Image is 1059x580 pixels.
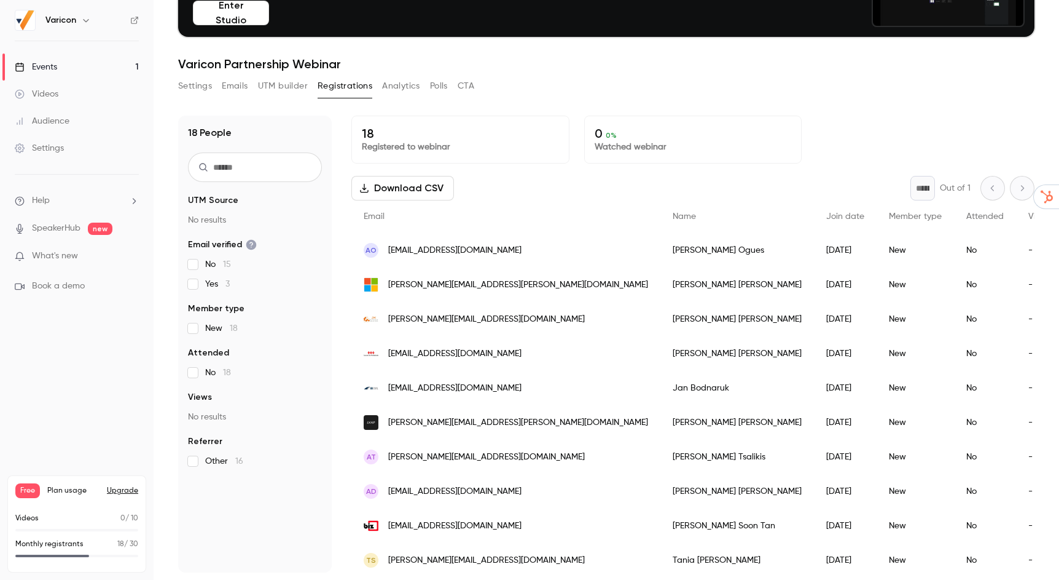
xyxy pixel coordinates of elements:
[188,391,212,403] span: Views
[660,509,814,543] div: [PERSON_NAME] Soon Tan
[388,313,585,326] span: [PERSON_NAME][EMAIL_ADDRESS][DOMAIN_NAME]
[814,474,877,509] div: [DATE]
[877,233,954,268] div: New
[15,10,35,30] img: Varicon
[814,440,877,474] div: [DATE]
[954,474,1016,509] div: No
[877,268,954,302] div: New
[954,371,1016,405] div: No
[15,483,40,498] span: Free
[178,76,212,96] button: Settings
[388,244,522,257] span: [EMAIL_ADDRESS][DOMAIN_NAME]
[814,509,877,543] div: [DATE]
[814,233,877,268] div: [DATE]
[877,440,954,474] div: New
[205,258,231,271] span: No
[47,486,100,496] span: Plan usage
[954,268,1016,302] div: No
[188,435,222,448] span: Referrer
[366,555,376,566] span: TS
[364,518,378,533] img: bizsquare.sg
[877,405,954,440] div: New
[660,336,814,371] div: [PERSON_NAME] [PERSON_NAME]
[889,212,942,221] span: Member type
[15,513,39,524] p: Videos
[15,142,64,154] div: Settings
[15,194,139,207] li: help-dropdown-opener
[814,268,877,302] div: [DATE]
[814,543,877,578] div: [DATE]
[188,194,238,207] span: UTM Source
[364,415,378,430] img: looplogics.com
[660,543,814,578] div: Tania [PERSON_NAME]
[388,279,648,292] span: [PERSON_NAME][EMAIL_ADDRESS][PERSON_NAME][DOMAIN_NAME]
[877,336,954,371] div: New
[178,57,1034,71] h1: Varicon Partnership Webinar
[366,486,377,497] span: AD
[954,543,1016,578] div: No
[660,371,814,405] div: Jan Bodnaruk
[388,554,585,567] span: [PERSON_NAME][EMAIL_ADDRESS][DOMAIN_NAME]
[124,251,139,262] iframe: Noticeable Trigger
[364,346,378,361] img: stptax.com
[814,302,877,336] div: [DATE]
[814,336,877,371] div: [DATE]
[188,411,322,423] p: No results
[235,457,243,466] span: 16
[388,382,522,395] span: [EMAIL_ADDRESS][DOMAIN_NAME]
[1028,212,1051,221] span: Views
[388,520,522,533] span: [EMAIL_ADDRESS][DOMAIN_NAME]
[15,115,69,127] div: Audience
[32,194,50,207] span: Help
[966,212,1004,221] span: Attended
[877,474,954,509] div: New
[877,302,954,336] div: New
[258,76,308,96] button: UTM builder
[15,88,58,100] div: Videos
[877,543,954,578] div: New
[222,76,248,96] button: Emails
[877,509,954,543] div: New
[660,440,814,474] div: [PERSON_NAME] Tsalikis
[877,371,954,405] div: New
[205,455,243,467] span: Other
[188,214,322,226] p: No results
[205,322,238,335] span: New
[223,368,231,377] span: 18
[814,371,877,405] div: [DATE]
[660,233,814,268] div: [PERSON_NAME] Ogues
[362,141,559,153] p: Registered to webinar
[193,1,269,25] button: Enter Studio
[188,125,232,140] h1: 18 People
[351,176,454,201] button: Download CSV
[954,233,1016,268] div: No
[826,212,864,221] span: Join date
[673,212,696,221] span: Name
[120,513,138,524] p: / 10
[606,131,617,140] span: 0 %
[230,324,238,333] span: 18
[595,141,792,153] p: Watched webinar
[814,405,877,440] div: [DATE]
[117,541,124,548] span: 18
[318,76,372,96] button: Registrations
[660,405,814,440] div: [PERSON_NAME] [PERSON_NAME]
[660,268,814,302] div: [PERSON_NAME] [PERSON_NAME]
[364,212,385,221] span: Email
[365,245,377,256] span: AO
[458,76,474,96] button: CTA
[388,416,648,429] span: [PERSON_NAME][EMAIL_ADDRESS][PERSON_NAME][DOMAIN_NAME]
[188,347,229,359] span: Attended
[107,486,138,496] button: Upgrade
[120,515,125,522] span: 0
[32,280,85,293] span: Book a demo
[430,76,448,96] button: Polls
[188,194,322,467] section: facet-groups
[382,76,420,96] button: Analytics
[45,14,76,26] h6: Varicon
[364,381,378,395] img: bbcivil.com.au
[205,278,230,290] span: Yes
[362,126,559,141] p: 18
[32,222,80,235] a: SpeakerHub
[954,405,1016,440] div: No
